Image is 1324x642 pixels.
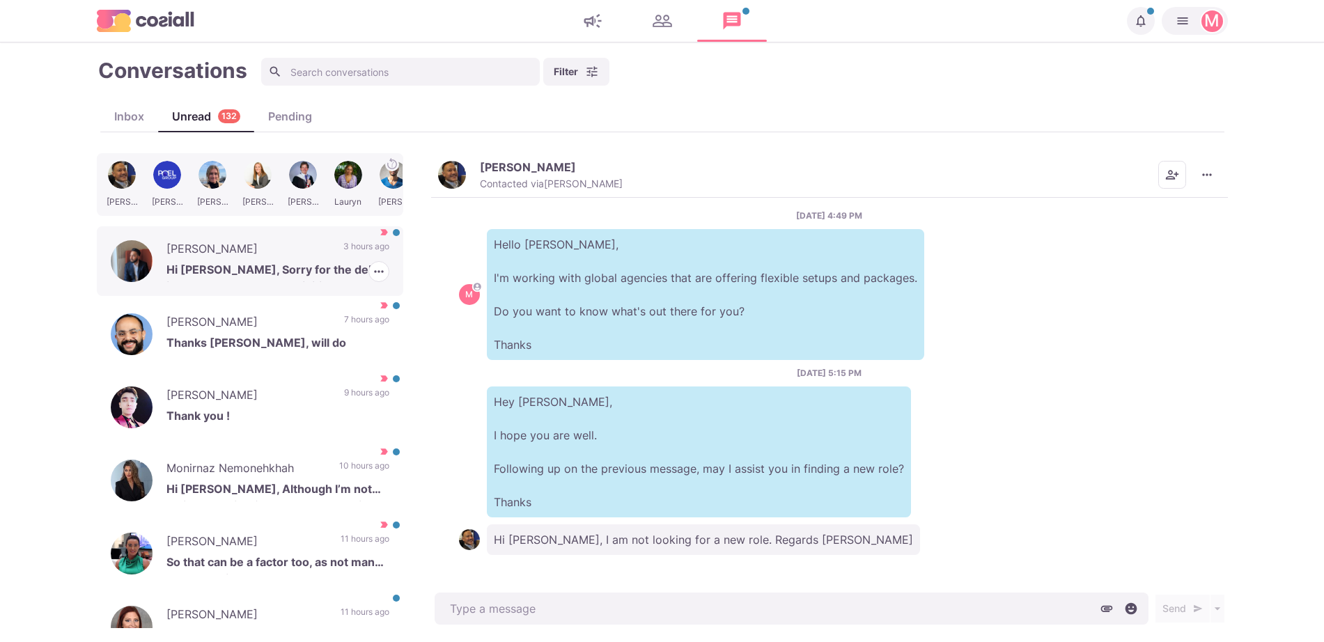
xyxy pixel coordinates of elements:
[487,229,924,360] p: Hello [PERSON_NAME], I'm working with global agencies that are offering flexible setups and packa...
[341,533,389,554] p: 11 hours ago
[166,334,389,355] p: Thanks [PERSON_NAME], will do
[254,108,326,125] div: Pending
[221,110,237,123] p: 132
[166,261,389,282] p: Hi [PERSON_NAME], Sorry for the delay in my response, you had initially reached out to me whilst ...
[166,240,329,261] p: [PERSON_NAME]
[438,161,466,189] img: John Sollesse
[459,529,480,550] img: John Sollesse
[166,480,389,501] p: Hi [PERSON_NAME], Although I’m not actively looking for a new opportunity at the moment, you’re w...
[487,386,911,517] p: Hey [PERSON_NAME], I hope you are well. Following up on the previous message, may I assist you in...
[111,533,153,574] img: Natasha Francis
[1193,161,1221,189] button: More menu
[796,210,862,222] p: [DATE] 4:49 PM
[1127,7,1155,35] button: Notifications
[158,108,254,125] div: Unread
[111,313,153,355] img: Matt Montalvo
[166,554,389,574] p: So that can be a factor too, as not many as companies have that budget
[473,283,481,290] svg: avatar
[343,240,389,261] p: 3 hours ago
[438,160,623,190] button: John Sollesse[PERSON_NAME]Contacted via[PERSON_NAME]
[797,367,862,379] p: [DATE] 5:15 PM
[166,407,389,428] p: Thank you !
[1204,13,1220,29] div: Martin
[97,10,194,31] img: logo
[1162,7,1228,35] button: Martin
[465,290,473,299] div: Martin
[98,58,247,83] h1: Conversations
[166,386,330,407] p: [PERSON_NAME]
[111,240,153,282] img: Zubair Yusuf
[344,313,389,334] p: 7 hours ago
[1096,598,1117,619] button: Attach files
[480,160,576,174] p: [PERSON_NAME]
[100,108,158,125] div: Inbox
[166,313,330,334] p: [PERSON_NAME]
[1121,598,1142,619] button: Select emoji
[1155,595,1210,623] button: Send
[1158,161,1186,189] button: Add add contacts
[487,524,920,555] p: Hi [PERSON_NAME], I am not looking for a new role. Regards [PERSON_NAME]
[339,460,389,480] p: 10 hours ago
[166,533,327,554] p: [PERSON_NAME]
[543,58,609,86] button: Filter
[480,178,623,190] p: Contacted via [PERSON_NAME]
[341,606,389,627] p: 11 hours ago
[166,606,327,627] p: [PERSON_NAME]
[261,58,540,86] input: Search conversations
[111,460,153,501] img: Monirnaz Nemonehkhah
[111,386,153,428] img: Manish Singh
[344,386,389,407] p: 9 hours ago
[166,460,325,480] p: Monirnaz Nemonehkhah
